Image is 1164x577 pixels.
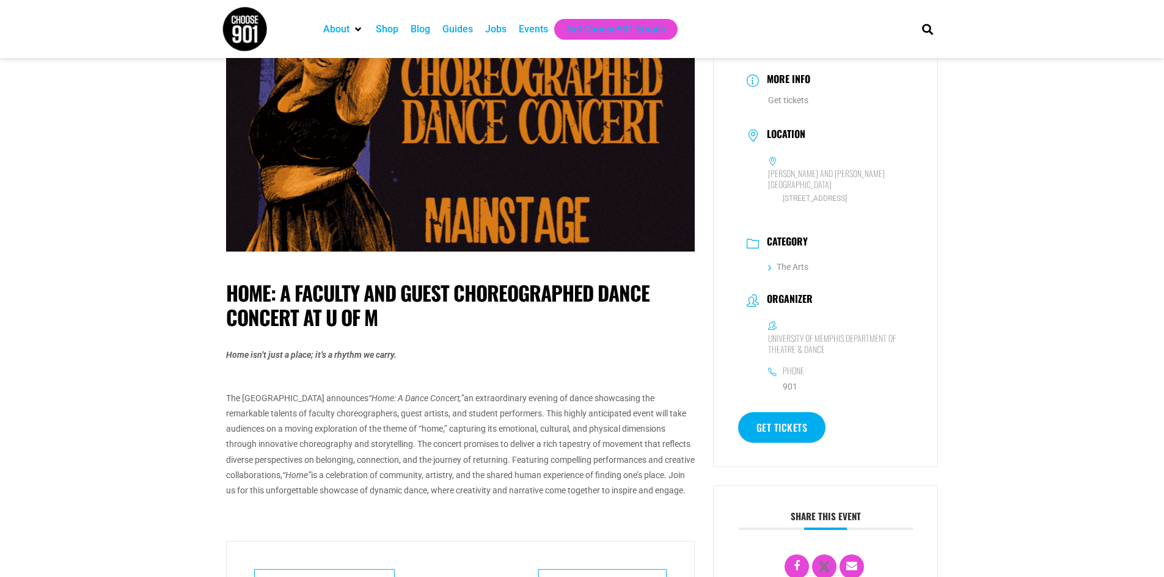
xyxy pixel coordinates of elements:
a: Events [519,22,548,37]
span: [STREET_ADDRESS] [768,193,905,205]
a: Get tickets [768,95,808,105]
a: Get Choose901 Emails [566,22,665,37]
h3: Share this event [738,510,913,530]
div: Search [917,19,937,39]
a: About [323,22,350,37]
nav: Main nav [317,19,901,40]
a: 901 [768,379,804,394]
h3: Location [761,128,805,143]
h1: Home: A Faculty and Guest Choreographed Dance Concert at U of M [226,281,695,329]
a: Jobs [485,22,507,37]
h6: Phone [783,365,804,376]
p: The [GEOGRAPHIC_DATA] announces an extraordinary evening of dance showcasing the remarkable talen... [226,376,695,499]
a: Shop [376,22,398,37]
a: The Arts [768,262,808,272]
strong: Home isn’t just a place; it’s a rhythm we carry. [226,350,397,360]
em: “Home: A Dance Concert,” [368,393,464,403]
h3: Category [761,236,808,250]
em: “Home” [282,470,311,480]
a: Blog [411,22,430,37]
a: Guides [442,22,473,37]
a: Get tickets [738,412,826,443]
h6: [PERSON_NAME] and [PERSON_NAME][GEOGRAPHIC_DATA] [768,168,905,190]
h3: More Info [761,71,810,89]
h6: University of Memphis Department of Theatre & Dance [768,333,905,355]
div: About [317,19,370,40]
h3: Organizer [761,293,813,308]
